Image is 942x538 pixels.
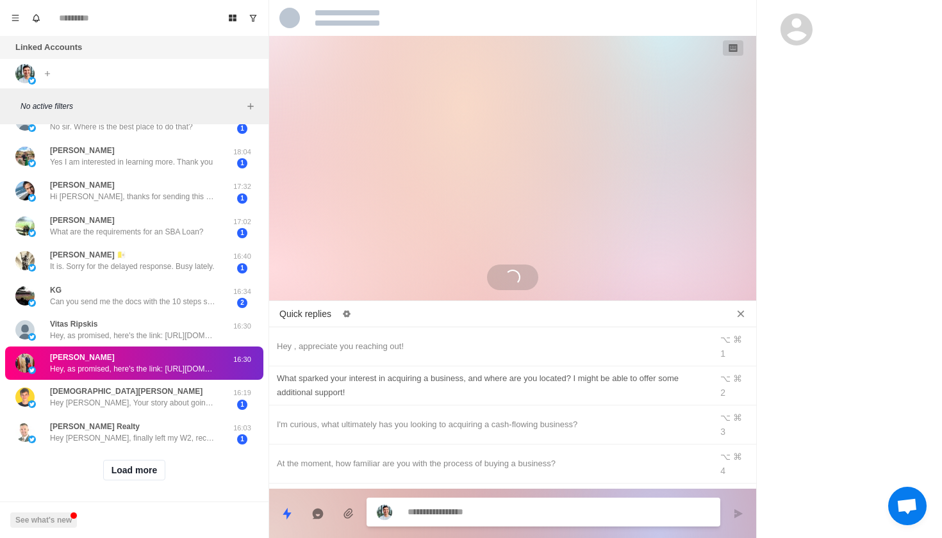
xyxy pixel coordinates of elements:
p: [PERSON_NAME] [50,145,115,156]
span: 1 [237,400,247,410]
img: picture [28,229,36,237]
p: KG [50,284,62,296]
img: picture [28,366,36,374]
p: Hey, as promised, here's the link: [URL][DOMAIN_NAME] P.S.: If you want to buy a "boring" busines... [50,363,217,375]
p: 18:04 [226,147,258,158]
p: [PERSON_NAME] [50,352,115,363]
img: picture [15,354,35,373]
span: 1 [237,158,247,168]
p: [PERSON_NAME] [50,179,115,191]
p: 16:34 [226,286,258,297]
div: ⌥ ⌘ 4 [720,450,748,478]
p: 16:30 [226,321,258,332]
img: picture [15,251,35,270]
button: Board View [222,8,243,28]
button: Edit quick replies [336,304,357,324]
p: Hey [PERSON_NAME], Your story about going from $5k to running multiple businesses is amazing. Tha... [50,397,217,409]
p: 16:30 [226,354,258,365]
p: Vitas Ripskis [50,318,97,330]
div: I'm curious, what ultimately has you looking to acquiring a cash-flowing business? [277,418,704,432]
img: picture [15,320,35,339]
p: 16:40 [226,251,258,262]
p: [DEMOGRAPHIC_DATA][PERSON_NAME] [50,386,202,397]
img: picture [15,387,35,407]
div: Hey , appreciate you reaching out! [277,339,704,354]
img: picture [28,299,36,307]
span: 2 [237,298,247,308]
div: At the moment, how familiar are you with the process of buying a business? [277,457,704,471]
img: picture [15,64,35,83]
span: 1 [237,124,247,134]
button: Quick replies [274,501,300,526]
p: Linked Accounts [15,41,82,54]
img: picture [28,159,36,167]
p: Hey [PERSON_NAME], finally left my W2, recommitted to my RE business full-time, interested in cre... [50,432,217,444]
img: picture [15,147,35,166]
button: Send message [725,501,751,526]
img: picture [15,216,35,236]
p: [PERSON_NAME] Realty [50,421,140,432]
p: Hey, as promised, here's the link: [URL][DOMAIN_NAME] P.S.: If you want to buy a "boring" busines... [50,330,217,341]
button: See what's new [10,512,77,528]
button: Close quick replies [731,304,751,324]
p: Can you send me the docs with the 10 steps so I can get started reading and learning please [50,296,217,307]
button: Add media [336,501,361,526]
p: Yes I am interested in learning more. Thank you [50,156,213,168]
span: 1 [237,434,247,444]
button: Menu [5,8,26,28]
button: Add account [40,66,55,81]
span: 1 [237,228,247,238]
div: What sparked your interest in acquiring a business, and where are you located? I might be able to... [277,371,704,400]
p: No active filters [21,101,243,112]
p: What are the requirements for an SBA Loan? [50,226,203,238]
div: ⌥ ⌘ 2 [720,371,748,400]
img: picture [15,181,35,200]
img: picture [28,333,36,341]
img: picture [377,505,392,520]
img: picture [28,436,36,443]
img: picture [15,286,35,306]
span: 1 [237,263,247,273]
div: Open chat [888,487,927,525]
div: ⌥ ⌘ 1 [720,332,748,361]
p: [PERSON_NAME] 🇻🇦 [50,249,126,261]
button: Show unread conversations [243,8,263,28]
span: 1 [237,193,247,204]
img: picture [28,124,36,132]
p: Quick replies [279,307,331,321]
p: 16:03 [226,423,258,434]
img: picture [15,423,35,442]
img: picture [28,194,36,202]
img: picture [28,77,36,85]
p: It is. Sorry for the delayed response. Busy lately. [50,261,215,272]
p: 17:32 [226,181,258,192]
button: Load more [103,460,166,480]
img: picture [28,400,36,408]
p: 17:02 [226,216,258,227]
button: Reply with AI [305,501,331,526]
p: No sir. Where is the best place to do that? [50,121,193,133]
p: 16:19 [226,387,258,398]
div: ⌥ ⌘ 3 [720,411,748,439]
p: [PERSON_NAME] [50,215,115,226]
img: picture [28,264,36,272]
p: Hi [PERSON_NAME], thanks for sending this over. I'm in [GEOGRAPHIC_DATA]. [50,191,217,202]
button: Notifications [26,8,46,28]
button: Add filters [243,99,258,114]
